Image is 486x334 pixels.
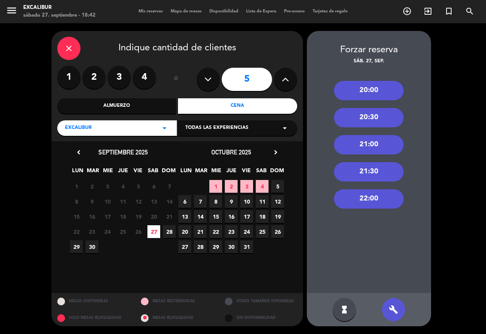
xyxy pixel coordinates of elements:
[309,9,352,14] span: Tarjetas de regalo
[163,195,176,208] span: 14
[423,7,433,16] i: exit_to_app
[116,210,129,223] span: 18
[210,166,222,179] span: MIE
[86,166,99,179] span: MAR
[209,195,222,208] span: 8
[71,166,84,179] span: LUN
[270,166,283,179] span: DOM
[163,225,176,238] span: 28
[65,124,92,132] span: Excalibur
[163,210,176,223] span: 21
[133,66,156,89] label: 4
[225,225,238,238] span: 23
[465,7,474,16] i: search
[225,240,238,253] span: 30
[135,293,219,310] div: MESAS RESTRINGIDAS
[86,240,98,253] span: 30
[256,180,269,193] span: 4
[334,108,404,127] div: 20:30
[334,135,404,154] div: 21:00
[334,162,404,182] div: 21:30
[86,180,98,193] span: 2
[219,310,303,326] div: SIN DISPONIBILIDAD
[51,293,135,310] div: MESAS DISPONIBLES
[334,189,404,209] div: 22:00
[271,195,284,208] span: 12
[178,195,191,208] span: 6
[225,166,238,179] span: JUE
[132,180,145,193] span: 5
[167,9,205,14] span: Mapa de mesas
[256,225,269,238] span: 25
[389,305,398,314] i: build
[178,225,191,238] span: 20
[271,225,284,238] span: 26
[57,98,176,114] div: Almuerzo
[240,180,253,193] span: 3
[86,225,98,238] span: 23
[116,166,129,179] span: JUE
[307,58,431,65] div: sáb. 27, sep.
[70,195,83,208] span: 8
[271,180,284,193] span: 5
[6,5,17,19] button: menu
[211,148,251,156] span: octubre 2025
[307,43,431,58] div: Forzar reserva
[340,305,349,314] i: hourglass_full
[98,148,148,156] span: septiembre 2025
[70,225,83,238] span: 22
[101,166,114,179] span: MIE
[162,166,175,179] span: DOM
[147,195,160,208] span: 13
[70,210,83,223] span: 15
[180,166,192,179] span: LUN
[75,148,83,156] i: chevron_left
[116,180,129,193] span: 4
[132,210,145,223] span: 19
[101,210,114,223] span: 17
[135,310,219,326] div: MESAS BLOQUEADAS
[132,195,145,208] span: 12
[219,293,303,310] div: OTROS TAMAÑOS DIPONIBLES
[101,195,114,208] span: 10
[272,148,280,156] i: chevron_right
[195,166,207,179] span: MAR
[178,210,191,223] span: 13
[334,81,404,100] div: 20:00
[70,240,83,253] span: 29
[444,7,453,16] i: turned_in_not
[194,210,207,223] span: 14
[209,240,222,253] span: 29
[101,225,114,238] span: 24
[23,4,96,12] div: Excalibur
[57,66,80,89] label: 1
[147,180,160,193] span: 6
[147,166,159,179] span: SAB
[240,210,253,223] span: 17
[194,225,207,238] span: 21
[240,240,253,253] span: 31
[132,225,145,238] span: 26
[240,166,253,179] span: VIE
[163,180,176,193] span: 7
[209,210,222,223] span: 15
[147,210,160,223] span: 20
[256,195,269,208] span: 11
[86,195,98,208] span: 9
[225,195,238,208] span: 9
[194,195,207,208] span: 7
[147,225,160,238] span: 27
[178,98,297,114] div: Cena
[255,166,268,179] span: SAB
[70,180,83,193] span: 1
[57,37,297,60] div: Indique cantidad de clientes
[64,44,74,53] i: close
[194,240,207,253] span: 28
[240,195,253,208] span: 10
[108,66,131,89] label: 3
[116,225,129,238] span: 25
[82,66,106,89] label: 2
[256,210,269,223] span: 18
[164,66,189,93] div: ó
[178,240,191,253] span: 27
